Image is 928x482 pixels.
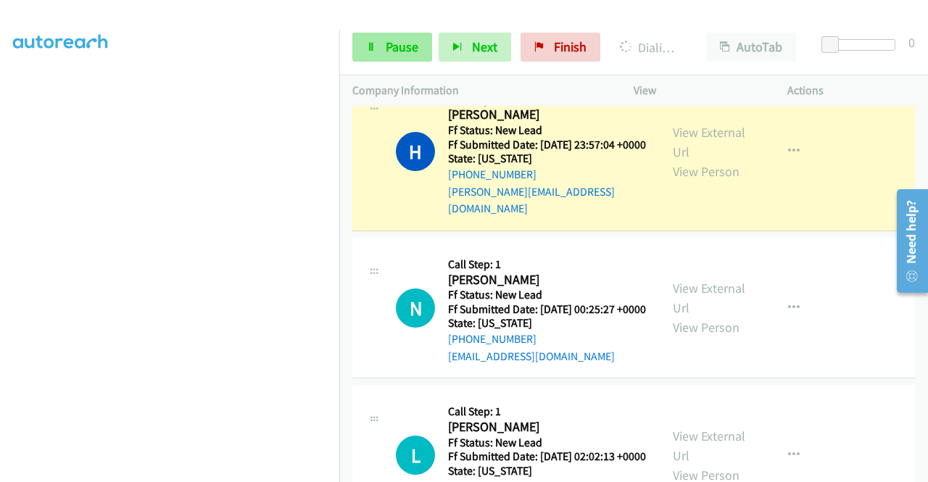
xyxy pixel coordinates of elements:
h2: [PERSON_NAME] [448,419,646,436]
iframe: Resource Center [887,183,928,299]
span: Finish [554,38,587,55]
a: [PHONE_NUMBER] [448,167,536,181]
a: Pause [352,33,432,62]
a: View External Url [673,428,745,464]
h5: State: [US_STATE] [448,464,646,478]
div: 0 [908,33,915,52]
a: Finish [521,33,600,62]
h5: Ff Submitted Date: [DATE] 23:57:04 +0000 [448,138,647,152]
a: View Person [673,163,739,180]
a: View External Url [673,124,745,160]
h2: [PERSON_NAME] [448,107,647,123]
h5: Ff Status: New Lead [448,123,647,138]
p: View [634,82,761,99]
h5: Ff Submitted Date: [DATE] 02:02:13 +0000 [448,449,646,464]
p: Actions [787,82,915,99]
a: View External Url [673,280,745,316]
h1: L [396,436,435,475]
button: AutoTab [706,33,796,62]
a: [PERSON_NAME][EMAIL_ADDRESS][DOMAIN_NAME] [448,185,615,216]
div: The call is yet to be attempted [396,436,435,475]
div: Delay between calls (in seconds) [829,39,895,51]
h5: State: [US_STATE] [448,151,647,166]
h1: N [396,288,435,328]
h5: Ff Status: New Lead [448,288,646,302]
a: [PHONE_NUMBER] [448,332,536,346]
a: [EMAIL_ADDRESS][DOMAIN_NAME] [448,349,615,363]
span: Next [472,38,497,55]
div: The call is yet to be attempted [396,288,435,328]
h5: Call Step: 1 [448,257,646,272]
h1: H [396,132,435,171]
h5: Call Step: 1 [448,404,646,419]
h2: [PERSON_NAME] [448,272,646,288]
h5: Ff Submitted Date: [DATE] 00:25:27 +0000 [448,302,646,317]
h5: State: [US_STATE] [448,316,646,331]
p: Dialing [PERSON_NAME] [620,38,680,57]
span: Pause [386,38,418,55]
a: View Person [673,319,739,336]
p: Company Information [352,82,608,99]
h5: Ff Status: New Lead [448,436,646,450]
button: Next [439,33,511,62]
